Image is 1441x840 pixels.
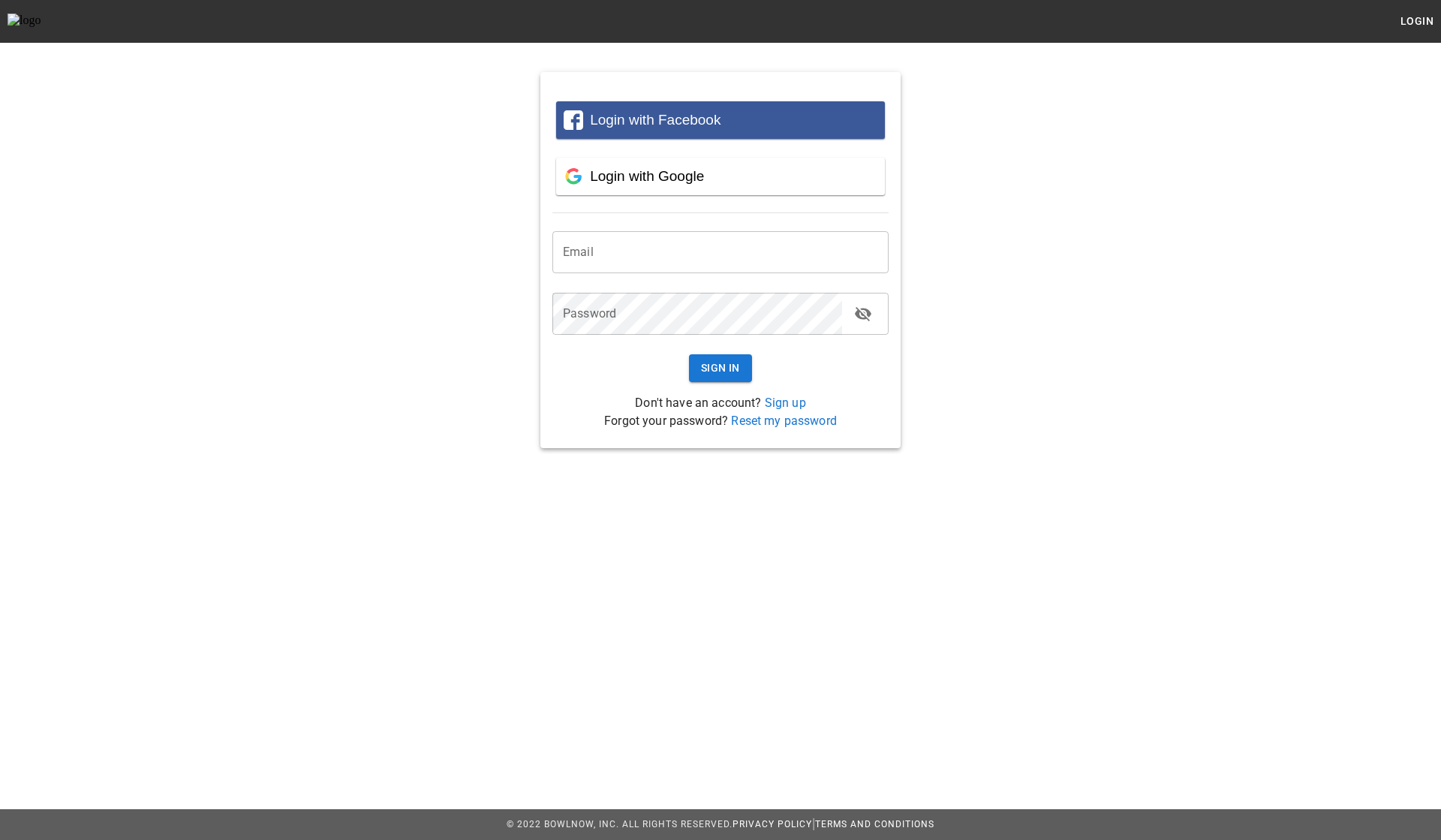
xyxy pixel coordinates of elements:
[552,412,889,430] p: Forgot your password?
[689,354,752,382] button: Sign In
[8,14,90,29] img: logo
[590,112,720,128] span: Login with Facebook
[1393,8,1441,35] button: Login
[507,819,733,829] span: © 2022 BowlNow, Inc. All Rights Reserved.
[765,396,806,410] a: Sign up
[815,819,934,829] a: Terms and Conditions
[556,101,885,139] button: Login with Facebook
[590,168,704,184] span: Login with Google
[731,414,837,428] a: Reset my password
[552,394,889,412] p: Don't have an account?
[733,819,812,829] a: Privacy Policy
[556,158,885,195] button: Login with Google
[848,299,878,329] button: toggle password visibility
